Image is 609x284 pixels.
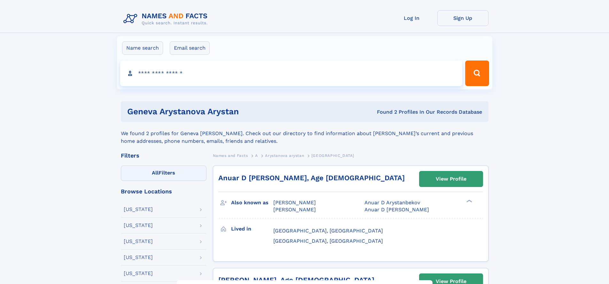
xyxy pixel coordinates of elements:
[465,199,472,203] div: ❯
[364,199,420,206] span: Anuar D Arystanbekov
[231,223,273,234] h3: Lived in
[308,109,482,116] div: Found 2 Profiles In Our Records Database
[386,10,437,26] a: Log In
[170,41,210,55] label: Email search
[124,223,153,228] div: [US_STATE]
[265,151,304,159] a: Arystanova arystan
[465,61,489,86] button: Search Button
[265,153,304,158] span: Arystanova arystan
[218,174,405,182] a: Anuar D [PERSON_NAME], Age [DEMOGRAPHIC_DATA]
[152,170,159,176] span: All
[231,197,273,208] h3: Also known as
[255,151,258,159] a: A
[213,151,248,159] a: Names and Facts
[124,239,153,244] div: [US_STATE]
[121,122,488,145] div: We found 2 profiles for Geneva [PERSON_NAME]. Check out our directory to find information about [...
[120,61,463,86] input: search input
[273,199,316,206] span: [PERSON_NAME]
[124,255,153,260] div: [US_STATE]
[124,207,153,212] div: [US_STATE]
[364,207,429,213] span: Anuar D [PERSON_NAME]
[127,108,308,116] h1: Geneva Arystanova Arystan
[121,153,207,158] div: Filters
[273,238,383,244] span: [GEOGRAPHIC_DATA], [GEOGRAPHIC_DATA]
[218,276,374,284] a: [PERSON_NAME], Age [DEMOGRAPHIC_DATA]
[121,10,213,28] img: Logo Names and Facts
[437,10,488,26] a: Sign Up
[121,189,207,194] div: Browse Locations
[311,153,354,158] span: [GEOGRAPHIC_DATA]
[436,172,466,186] div: View Profile
[124,271,153,276] div: [US_STATE]
[122,41,163,55] label: Name search
[255,153,258,158] span: A
[121,166,207,181] label: Filters
[273,207,316,213] span: [PERSON_NAME]
[419,171,483,187] a: View Profile
[273,228,383,234] span: [GEOGRAPHIC_DATA], [GEOGRAPHIC_DATA]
